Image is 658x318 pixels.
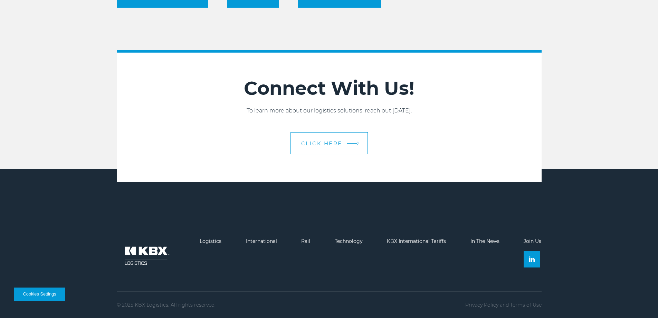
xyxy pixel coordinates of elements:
[301,238,310,244] a: Rail
[356,142,359,145] img: arrow
[117,107,542,115] p: To learn more about our logistics solutions, reach out [DATE].
[290,132,368,154] a: CLICK HERE arrow arrow
[200,238,221,244] a: Logistics
[117,302,216,308] p: © 2025 KBX Logistics. All rights reserved.
[524,238,541,244] a: Join Us
[335,238,363,244] a: Technology
[14,288,65,301] button: Cookies Settings
[301,141,342,146] span: CLICK HERE
[465,302,498,308] a: Privacy Policy
[387,238,446,244] a: KBX International Tariffs
[470,238,499,244] a: In The News
[500,302,509,308] span: and
[510,302,542,308] a: Terms of Use
[117,77,542,100] h2: Connect With Us!
[529,256,535,262] img: Linkedin
[117,238,175,273] img: kbx logo
[246,238,277,244] a: International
